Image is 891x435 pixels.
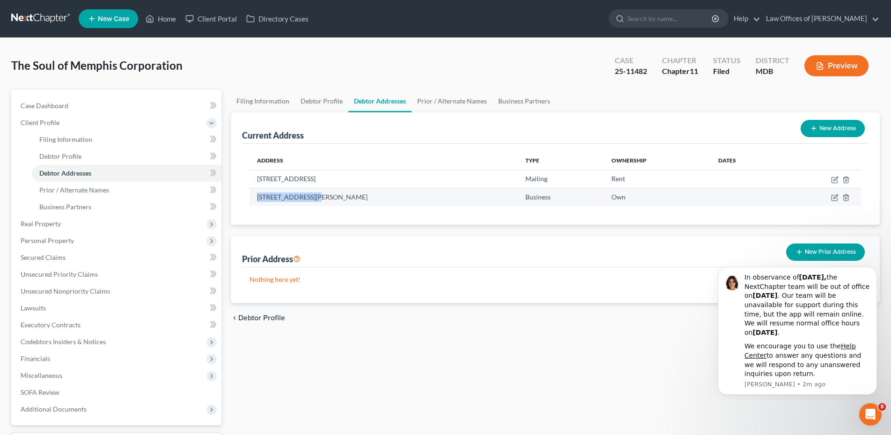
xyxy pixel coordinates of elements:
[32,131,221,148] a: Filing Information
[786,243,865,261] button: New Prior Address
[21,321,81,329] span: Executory Contracts
[39,186,109,194] span: Prior / Alternate Names
[21,287,110,295] span: Unsecured Nonpriority Claims
[21,405,87,413] span: Additional Documents
[13,249,221,266] a: Secured Claims
[756,55,789,66] div: District
[704,258,891,400] iframe: Intercom notifications message
[13,266,221,283] a: Unsecured Priority Claims
[98,15,129,22] span: New Case
[518,170,604,188] td: Mailing
[878,403,886,411] span: 8
[242,130,304,141] div: Current Address
[604,151,711,170] th: Ownership
[21,220,61,228] span: Real Property
[32,165,221,182] a: Debtor Addresses
[801,120,865,137] button: New Address
[615,66,647,77] div: 25-11482
[761,10,879,27] a: Law Offices of [PERSON_NAME]
[604,170,711,188] td: Rent
[13,97,221,114] a: Case Dashboard
[11,59,183,72] span: The Soul of Memphis Corporation
[13,300,221,317] a: Lawsuits
[250,151,518,170] th: Address
[615,55,647,66] div: Case
[231,314,238,322] i: chevron_left
[231,314,285,322] button: chevron_left Debtor Profile
[690,66,698,75] span: 11
[21,371,62,379] span: Miscellaneous
[242,10,313,27] a: Directory Cases
[238,314,285,322] span: Debtor Profile
[713,55,741,66] div: Status
[39,169,91,177] span: Debtor Addresses
[39,203,91,211] span: Business Partners
[13,384,221,401] a: SOFA Review
[518,151,604,170] th: Type
[242,253,301,265] div: Prior Address
[250,188,518,206] td: [STREET_ADDRESS][PERSON_NAME]
[662,66,698,77] div: Chapter
[32,199,221,215] a: Business Partners
[804,55,869,76] button: Preview
[21,354,50,362] span: Financials
[39,152,81,160] span: Debtor Profile
[141,10,181,27] a: Home
[493,90,556,112] a: Business Partners
[250,170,518,188] td: [STREET_ADDRESS]
[756,66,789,77] div: MDB
[295,90,348,112] a: Debtor Profile
[39,135,92,143] span: Filing Information
[21,304,46,312] span: Lawsuits
[32,182,221,199] a: Prior / Alternate Names
[250,275,861,284] p: Nothing here yet!
[21,102,68,110] span: Case Dashboard
[662,55,698,66] div: Chapter
[21,338,106,346] span: Codebtors Insiders & Notices
[13,317,221,333] a: Executory Contracts
[348,90,412,112] a: Debtor Addresses
[21,253,66,261] span: Secured Claims
[21,236,74,244] span: Personal Property
[604,188,711,206] td: Own
[231,90,295,112] a: Filing Information
[627,10,713,27] input: Search by name...
[32,148,221,165] a: Debtor Profile
[21,388,59,396] span: SOFA Review
[13,283,221,300] a: Unsecured Nonpriority Claims
[21,270,98,278] span: Unsecured Priority Claims
[181,10,242,27] a: Client Portal
[21,118,59,126] span: Client Profile
[412,90,493,112] a: Prior / Alternate Names
[729,10,760,27] a: Help
[711,151,781,170] th: Dates
[713,66,741,77] div: Filed
[859,403,882,426] iframe: Intercom live chat
[518,188,604,206] td: Business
